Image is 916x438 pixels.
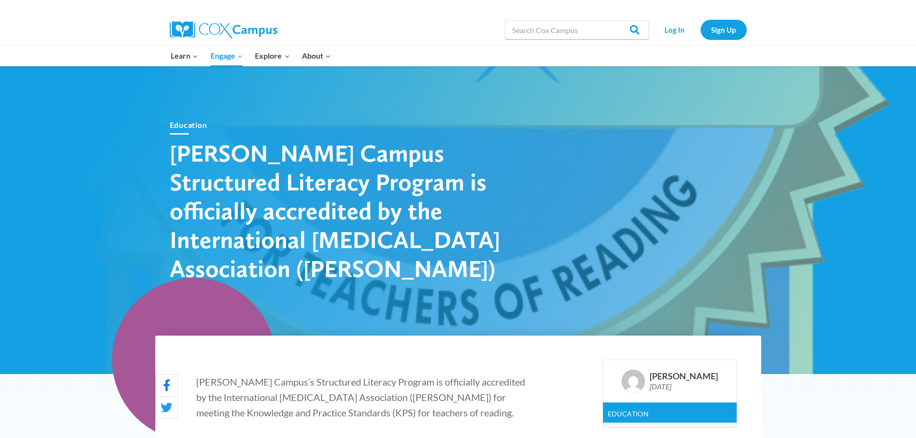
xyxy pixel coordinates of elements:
[211,50,243,62] span: Engage
[701,20,747,39] a: Sign Up
[170,21,277,38] img: Cox Campus
[654,20,747,39] nav: Secondary Navigation
[170,120,207,129] a: Education
[255,50,289,62] span: Explore
[650,371,718,382] div: [PERSON_NAME]
[170,138,506,283] h1: [PERSON_NAME] Campus Structured Literacy Program is officially accredited by the International [M...
[165,46,337,66] nav: Primary Navigation
[650,382,718,391] div: [DATE]
[608,410,649,418] a: Education
[654,20,696,39] a: Log In
[171,50,198,62] span: Learn
[302,50,331,62] span: About
[196,376,525,418] span: [PERSON_NAME] Campus’s Structured Literacy Program is officially accredited by the International ...
[505,20,649,39] input: Search Cox Campus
